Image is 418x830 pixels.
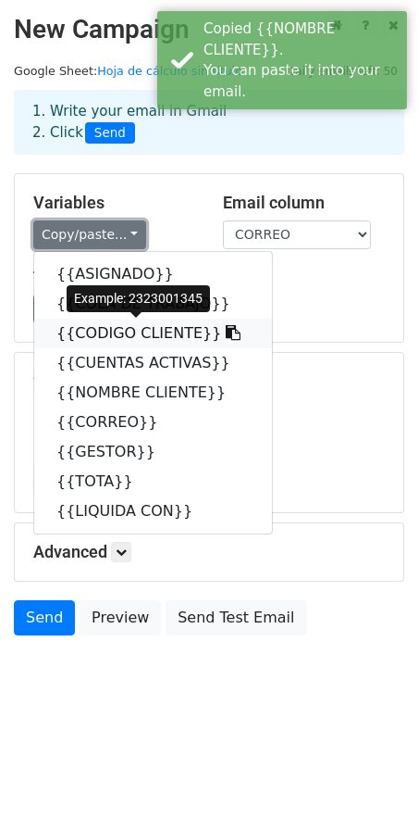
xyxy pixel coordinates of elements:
[34,289,272,319] a: {{COLA DE TRABAJO}}
[18,101,400,144] div: 1. Write your email in Gmail 2. Click
[33,193,195,213] h5: Variables
[85,122,135,145] span: Send
[14,64,242,78] small: Google Sheet:
[34,378,272,408] a: {{NOMBRE CLIENTE}}
[14,600,75,635] a: Send
[34,497,272,526] a: {{LIQUIDA CON}}
[34,408,272,437] a: {{CORREO}}
[34,319,272,348] a: {{CODIGO CLIENTE}}
[33,542,385,562] h5: Advanced
[34,348,272,378] a: {{CUENTAS ACTIVAS}}
[97,64,242,78] a: Hoja de cálculo sin título
[326,741,418,830] iframe: Chat Widget
[326,741,418,830] div: Widget de chat
[33,220,146,249] a: Copy/paste...
[80,600,161,635] a: Preview
[34,467,272,497] a: {{TOTA}}
[14,14,404,45] h2: New Campaign
[34,259,272,289] a: {{ASIGNADO}}
[166,600,306,635] a: Send Test Email
[67,285,210,312] div: Example: 2323001345
[223,193,385,213] h5: Email column
[34,437,272,467] a: {{GESTOR}}
[203,19,400,102] div: Copied {{NOMBRE CLIENTE}}. You can paste it into your email.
